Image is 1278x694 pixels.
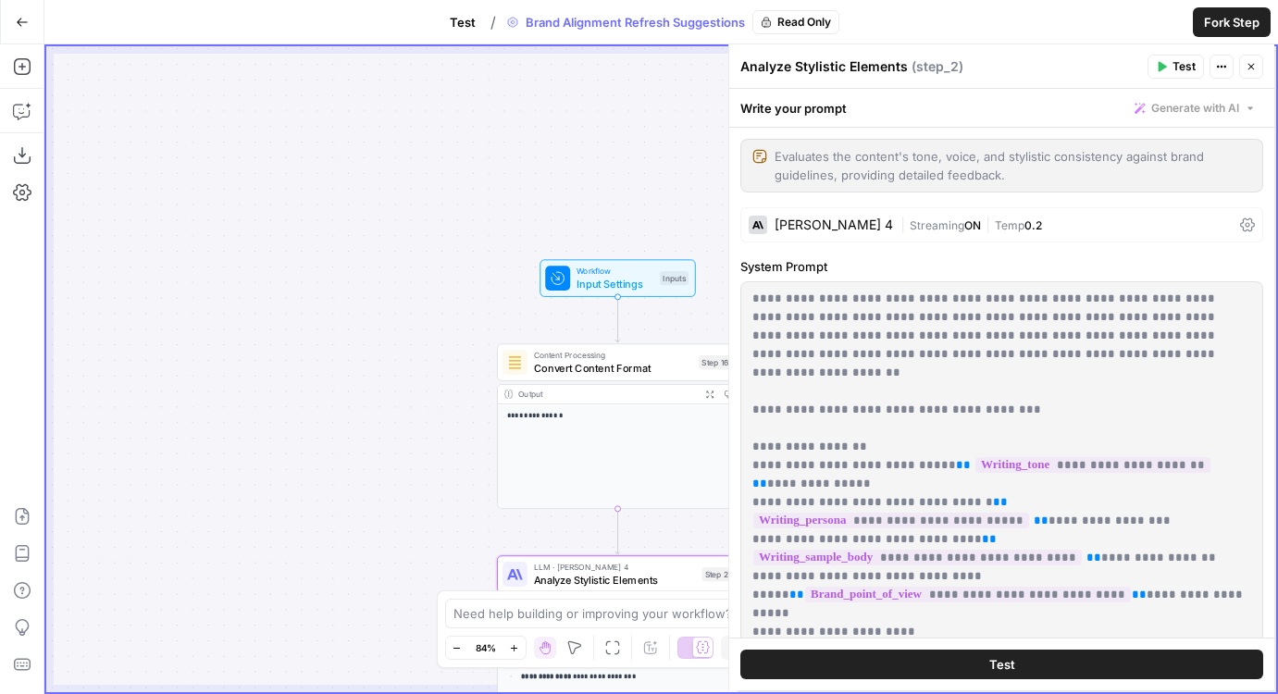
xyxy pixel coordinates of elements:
[450,13,476,31] span: Test
[989,655,1015,674] span: Test
[995,218,1024,232] span: Temp
[912,57,963,76] span: ( step_2 )
[740,57,1142,76] div: Analyze Stylistic Elements
[615,297,620,342] g: Edge from start to step_16
[1193,7,1271,37] button: Fork Step
[775,218,893,231] div: [PERSON_NAME] 4
[497,259,738,296] div: WorkflowInput SettingsInputs
[1204,13,1259,31] span: Fork Step
[775,147,1251,184] textarea: Evaluates the content's tone, voice, and stylistic consistency against brand guidelines, providin...
[615,509,620,554] g: Edge from step_16 to step_2
[577,265,653,277] span: Workflow
[729,89,1274,127] div: Write your prompt
[534,572,696,588] span: Analyze Stylistic Elements
[1127,96,1263,120] button: Generate with AI
[534,360,693,376] span: Convert Content Format
[740,650,1263,679] button: Test
[777,14,831,31] span: Read Only
[439,7,487,37] button: Test
[699,355,731,369] div: Step 16
[981,215,995,233] span: |
[577,276,653,291] span: Input Settings
[900,215,910,233] span: |
[497,343,738,508] div: Content ProcessingConvert Content FormatStep 16Output**** **** **** *
[500,10,839,34] div: Brand Alignment Refresh Suggestions
[660,271,689,285] div: Inputs
[507,354,523,370] img: o3r9yhbrn24ooq0tey3lueqptmfj
[476,640,496,655] span: 84%
[1148,55,1204,79] button: Test
[534,561,696,573] span: LLM · [PERSON_NAME] 4
[490,11,496,33] span: /
[964,218,981,232] span: ON
[701,567,731,581] div: Step 2
[910,218,964,232] span: Streaming
[1151,100,1239,117] span: Generate with AI
[1024,218,1042,232] span: 0.2
[1173,58,1196,75] span: Test
[534,349,693,361] span: Content Processing
[518,388,696,400] div: Output
[740,257,1263,276] label: System Prompt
